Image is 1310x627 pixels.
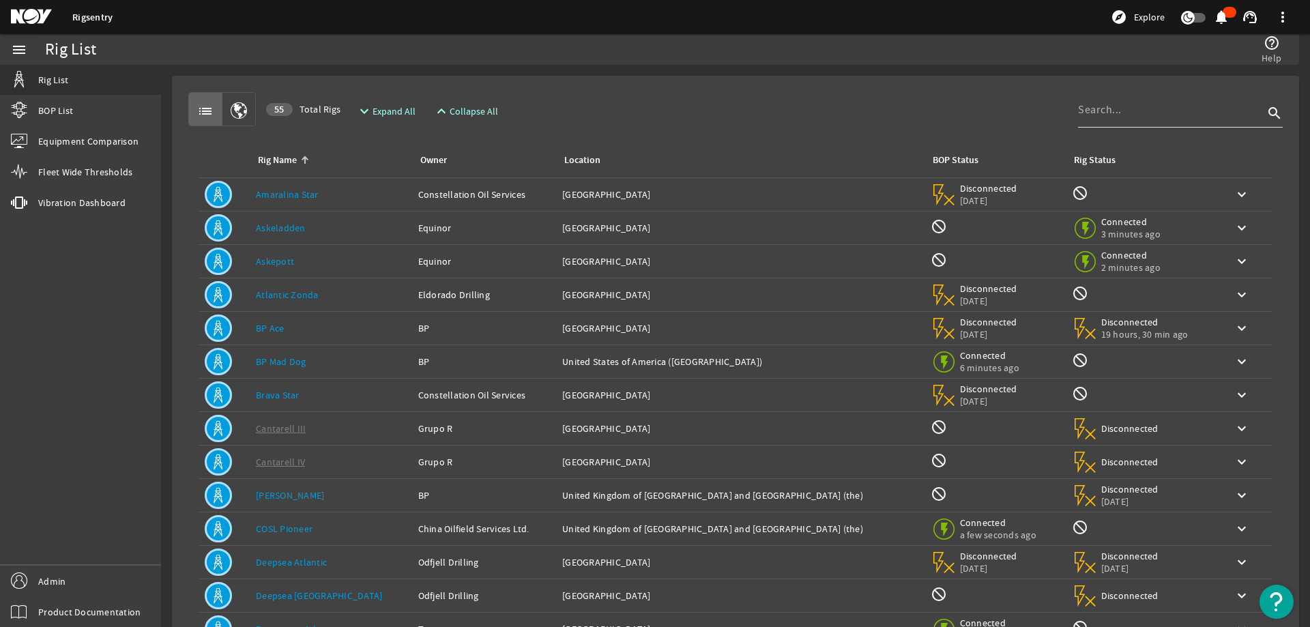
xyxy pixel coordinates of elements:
[562,489,920,502] div: United Kingdom of [GEOGRAPHIC_DATA] and [GEOGRAPHIC_DATA] (the)
[1134,10,1165,24] span: Explore
[418,388,551,402] div: Constellation Oil Services
[1234,220,1250,236] mat-icon: keyboard_arrow_down
[1101,483,1159,495] span: Disconnected
[256,489,324,501] a: [PERSON_NAME]
[1101,249,1161,261] span: Connected
[11,194,27,211] mat-icon: vibration
[428,99,504,123] button: Collapse All
[562,254,920,268] div: [GEOGRAPHIC_DATA]
[562,188,920,201] div: [GEOGRAPHIC_DATA]
[418,589,551,602] div: Odfjell Drilling
[1111,9,1127,25] mat-icon: explore
[256,422,306,435] a: Cantarell III
[562,422,920,435] div: [GEOGRAPHIC_DATA]
[562,555,920,569] div: [GEOGRAPHIC_DATA]
[197,103,214,119] mat-icon: list
[562,288,920,302] div: [GEOGRAPHIC_DATA]
[1101,228,1161,240] span: 3 minutes ago
[1101,216,1161,228] span: Connected
[418,221,551,235] div: Equinor
[1234,521,1250,537] mat-icon: keyboard_arrow_down
[256,355,306,368] a: BP Mad Dog
[1234,320,1250,336] mat-icon: keyboard_arrow_down
[38,73,68,87] span: Rig List
[1234,287,1250,303] mat-icon: keyboard_arrow_down
[373,104,416,118] span: Expand All
[1101,589,1159,602] span: Disconnected
[562,455,920,469] div: [GEOGRAPHIC_DATA]
[256,589,382,602] a: Deepsea [GEOGRAPHIC_DATA]
[38,574,65,588] span: Admin
[1072,519,1088,536] mat-icon: Rig Monitoring not available for this rig
[256,456,305,468] a: Cantarell IV
[256,556,327,568] a: Deepsea Atlantic
[562,321,920,335] div: [GEOGRAPHIC_DATA]
[418,188,551,201] div: Constellation Oil Services
[1242,9,1258,25] mat-icon: support_agent
[960,328,1018,340] span: [DATE]
[562,388,920,402] div: [GEOGRAPHIC_DATA]
[562,221,920,235] div: [GEOGRAPHIC_DATA]
[1262,51,1281,65] span: Help
[960,194,1018,207] span: [DATE]
[960,282,1018,295] span: Disconnected
[1101,261,1161,274] span: 2 minutes ago
[960,383,1018,395] span: Disconnected
[1234,253,1250,269] mat-icon: keyboard_arrow_down
[562,522,920,536] div: United Kingdom of [GEOGRAPHIC_DATA] and [GEOGRAPHIC_DATA] (the)
[38,165,132,179] span: Fleet Wide Thresholds
[72,11,113,24] a: Rigsentry
[931,486,947,502] mat-icon: BOP Monitoring not available for this rig
[960,395,1018,407] span: [DATE]
[960,295,1018,307] span: [DATE]
[1234,454,1250,470] mat-icon: keyboard_arrow_down
[562,355,920,368] div: United States of America ([GEOGRAPHIC_DATA])
[931,452,947,469] mat-icon: BOP Monitoring not available for this rig
[38,134,139,148] span: Equipment Comparison
[1266,1,1299,33] button: more_vert
[931,419,947,435] mat-icon: BOP Monitoring not available for this rig
[418,455,551,469] div: Grupo R
[960,362,1019,374] span: 6 minutes ago
[420,153,447,168] div: Owner
[418,555,551,569] div: Odfjell Drilling
[1101,316,1189,328] span: Disconnected
[418,254,551,268] div: Equinor
[1234,387,1250,403] mat-icon: keyboard_arrow_down
[931,586,947,602] mat-icon: BOP Monitoring not available for this rig
[1234,587,1250,604] mat-icon: keyboard_arrow_down
[351,99,421,123] button: Expand All
[418,321,551,335] div: BP
[1072,385,1088,402] mat-icon: Rig Monitoring not available for this rig
[1101,328,1189,340] span: 19 hours, 30 min ago
[1072,185,1088,201] mat-icon: Rig Monitoring not available for this rig
[450,104,498,118] span: Collapse All
[1260,585,1294,619] button: Open Resource Center
[266,102,340,116] span: Total Rigs
[1101,422,1159,435] span: Disconnected
[256,188,319,201] a: Amaralina Star
[38,196,126,209] span: Vibration Dashboard
[38,605,141,619] span: Product Documentation
[1234,487,1250,504] mat-icon: keyboard_arrow_down
[931,252,947,268] mat-icon: BOP Monitoring not available for this rig
[266,103,293,116] div: 55
[356,103,367,119] mat-icon: expand_more
[1072,285,1088,302] mat-icon: Rig Monitoring not available for this rig
[1234,186,1250,203] mat-icon: keyboard_arrow_down
[258,153,297,168] div: Rig Name
[1078,102,1264,118] input: Search...
[418,355,551,368] div: BP
[45,43,96,57] div: Rig List
[418,153,546,168] div: Owner
[960,562,1018,574] span: [DATE]
[256,523,312,535] a: COSL Pioneer
[1072,352,1088,368] mat-icon: Rig Monitoring not available for this rig
[1234,353,1250,370] mat-icon: keyboard_arrow_down
[1105,6,1170,28] button: Explore
[1266,105,1283,121] i: search
[418,522,551,536] div: China Oilfield Services Ltd.
[1234,420,1250,437] mat-icon: keyboard_arrow_down
[433,103,444,119] mat-icon: expand_less
[1101,550,1159,562] span: Disconnected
